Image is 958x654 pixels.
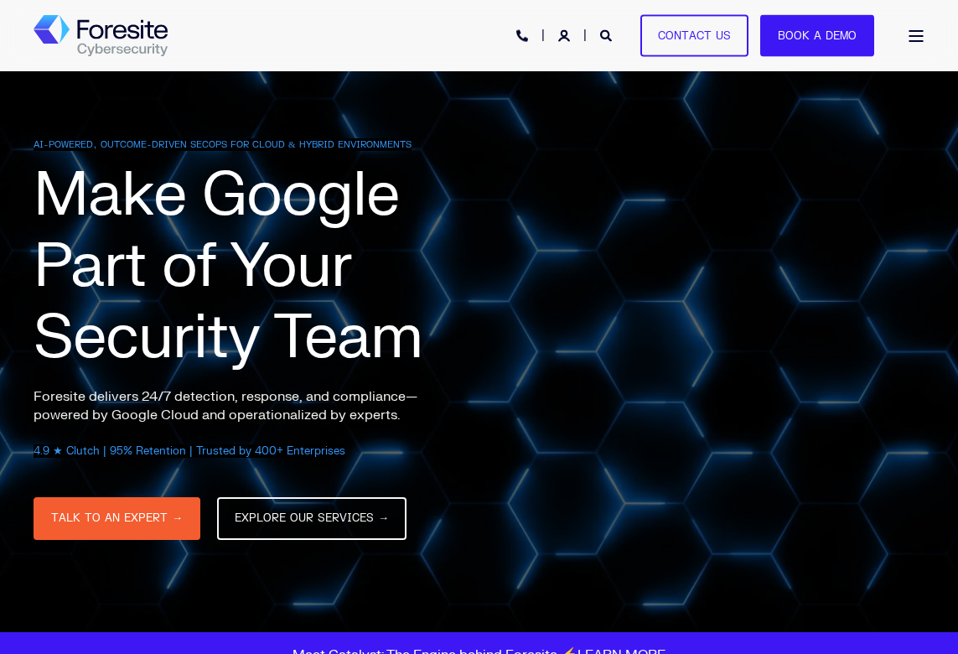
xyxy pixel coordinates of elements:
[34,497,200,540] a: TALK TO AN EXPERT →
[34,15,168,57] a: Back to Home
[760,14,874,57] a: Book a Demo
[899,22,933,50] a: Open Burger Menu
[34,444,345,458] span: 4.9 ★ Clutch | 95% Retention | Trusted by 400+ Enterprises
[600,28,615,42] a: Open Search
[34,387,453,424] p: Foresite delivers 24/7 detection, response, and compliance—powered by Google Cloud and operationa...
[640,14,748,57] a: Contact Us
[34,157,422,376] span: Make Google Part of Your Security Team
[34,15,168,57] img: Foresite logo, a hexagon shape of blues with a directional arrow to the right hand side, and the ...
[34,138,412,151] span: AI-POWERED, OUTCOME-DRIVEN SECOPS FOR CLOUD & HYBRID ENVIRONMENTS
[558,28,573,42] a: Login
[217,497,407,540] a: EXPLORE OUR SERVICES →
[888,584,958,654] iframe: LiveChat chat widget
